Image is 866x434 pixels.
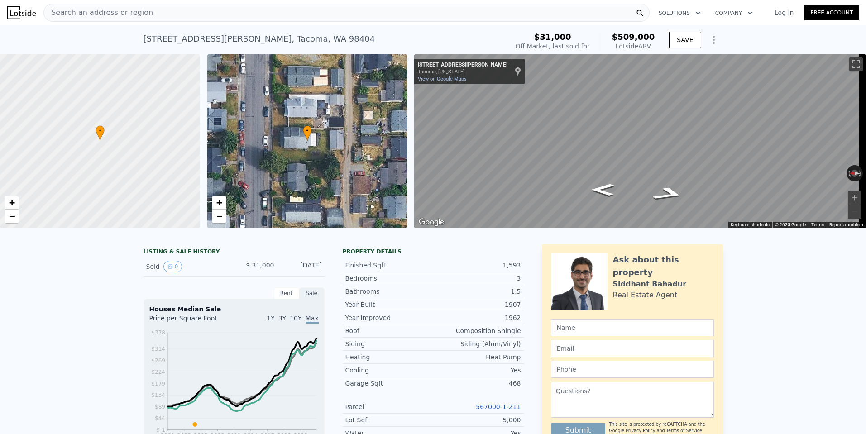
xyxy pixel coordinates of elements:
tspan: $44 [155,415,165,421]
div: [STREET_ADDRESS][PERSON_NAME] [418,62,507,69]
span: $ 31,000 [246,262,274,269]
button: Reset the view [847,170,863,177]
button: Rotate clockwise [858,165,863,181]
div: Finished Sqft [345,261,433,270]
div: Lot Sqft [345,415,433,424]
a: Show location on map [515,67,521,76]
a: View on Google Maps [418,76,467,82]
span: 10Y [290,315,301,322]
div: Lotside ARV [612,42,655,51]
div: Sold [146,261,227,272]
a: Zoom in [212,196,226,210]
span: • [303,127,312,135]
div: Off Market, last sold for [516,42,590,51]
path: Go South, E Howe St [640,183,697,204]
span: Search an address or region [44,7,153,18]
div: Real Estate Agent [613,290,678,300]
div: • [96,125,105,141]
span: © 2025 Google [775,222,806,227]
input: Phone [551,361,714,378]
button: Toggle fullscreen view [849,57,863,71]
div: Siding [345,339,433,348]
div: Heating [345,353,433,362]
a: Open this area in Google Maps (opens a new window) [416,216,446,228]
input: Email [551,340,714,357]
div: Houses Median Sale [149,305,319,314]
tspan: $-1 [156,427,165,433]
div: 1.5 [433,287,521,296]
div: [STREET_ADDRESS][PERSON_NAME] , Tacoma , WA 98404 [144,33,375,45]
button: Keyboard shortcuts [731,222,770,228]
input: Name [551,319,714,336]
a: Privacy Policy [626,428,655,433]
a: Zoom out [5,210,19,223]
div: Siding (Alum/Vinyl) [433,339,521,348]
div: Bedrooms [345,274,433,283]
a: Terms of Service [666,428,702,433]
div: 5,000 [433,415,521,424]
div: Bathrooms [345,287,433,296]
tspan: $314 [151,346,165,352]
div: Street View [414,54,866,228]
div: 3 [433,274,521,283]
button: Solutions [651,5,708,21]
span: $31,000 [534,32,571,42]
div: Year Built [345,300,433,309]
button: SAVE [669,32,701,48]
div: Heat Pump [433,353,521,362]
a: Report a problem [829,222,863,227]
span: $509,000 [612,32,655,42]
div: Property details [343,248,524,255]
tspan: $89 [155,404,165,410]
div: 1907 [433,300,521,309]
div: Tacoma, [US_STATE] [418,69,507,75]
div: Map [414,54,866,228]
a: Free Account [804,5,859,20]
div: 468 [433,379,521,388]
div: Price per Square Foot [149,314,234,328]
span: + [216,197,222,208]
a: 567000-1-211 [476,403,521,410]
button: Rotate counterclockwise [847,165,852,181]
div: • [303,125,312,141]
img: Google [416,216,446,228]
button: Zoom out [848,205,861,219]
img: Lotside [7,6,36,19]
path: Go North, E Howe St [582,181,624,199]
span: 3Y [278,315,286,322]
div: LISTING & SALE HISTORY [144,248,325,257]
button: Company [708,5,760,21]
a: Zoom in [5,196,19,210]
span: 1Y [267,315,274,322]
div: Parcel [345,402,433,411]
div: Rent [274,287,299,299]
div: Ask about this property [613,253,714,279]
div: Cooling [345,366,433,375]
span: Max [306,315,319,324]
tspan: $224 [151,369,165,375]
div: Garage Sqft [345,379,433,388]
div: Sale [299,287,325,299]
a: Zoom out [212,210,226,223]
div: 1962 [433,313,521,322]
tspan: $269 [151,358,165,364]
div: [DATE] [282,261,322,272]
span: − [9,210,15,222]
button: Show Options [705,31,723,49]
div: Composition Shingle [433,326,521,335]
tspan: $134 [151,392,165,398]
span: + [9,197,15,208]
span: − [216,210,222,222]
div: Yes [433,366,521,375]
tspan: $179 [151,381,165,387]
div: Roof [345,326,433,335]
a: Terms [811,222,824,227]
button: View historical data [163,261,182,272]
div: 1,593 [433,261,521,270]
button: Zoom in [848,191,861,205]
div: Year Improved [345,313,433,322]
a: Log In [764,8,804,17]
div: Siddhant Bahadur [613,279,687,290]
span: • [96,127,105,135]
tspan: $378 [151,329,165,336]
